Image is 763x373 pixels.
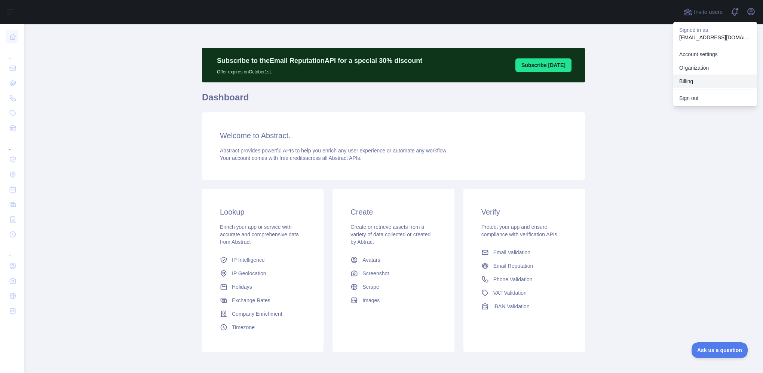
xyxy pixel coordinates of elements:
[362,283,379,291] span: Scrape
[217,253,309,267] a: IP Intelligence
[673,48,757,61] a: Account settings
[493,276,533,283] span: Phone Validation
[6,45,18,60] div: ...
[350,224,430,245] span: Create or retrieve assets from a variety of data collected or created by Abtract
[692,342,748,358] iframe: Toggle Customer Support
[347,294,439,307] a: Images
[481,224,557,237] span: Protect your app and ensure compliance with verification APIs
[220,207,306,217] h3: Lookup
[493,249,530,256] span: Email Validation
[217,321,309,334] a: Timezone
[679,26,751,34] p: Signed in as
[217,267,309,280] a: IP Geolocation
[202,91,585,109] h1: Dashboard
[350,207,436,217] h3: Create
[232,310,282,318] span: Company Enrichment
[232,324,255,331] span: Timezone
[481,207,567,217] h3: Verify
[673,75,757,88] button: Billing
[478,273,570,286] a: Phone Validation
[493,303,530,310] span: IBAN Validation
[232,256,265,264] span: IP Intelligence
[673,91,757,105] button: Sign out
[478,286,570,300] a: VAT Validation
[347,253,439,267] a: Avatars
[217,307,309,321] a: Company Enrichment
[478,259,570,273] a: Email Reputation
[694,8,723,16] span: Invite users
[232,270,266,277] span: IP Geolocation
[220,224,299,245] span: Enrich your app or service with accurate and comprehensive data from Abstract
[6,243,18,258] div: ...
[220,148,448,154] span: Abstract provides powerful APIs to help you enrich any user experience or automate any workflow.
[362,297,380,304] span: Images
[515,58,572,72] button: Subscribe [DATE]
[220,155,361,161] span: Your account comes with across all Abstract APIs.
[232,283,252,291] span: Holidays
[493,262,533,270] span: Email Reputation
[6,136,18,151] div: ...
[217,294,309,307] a: Exchange Rates
[217,280,309,294] a: Holidays
[673,61,757,75] a: Organization
[220,130,567,141] h3: Welcome to Abstract.
[347,267,439,280] a: Screenshot
[279,155,305,161] span: free credits
[362,270,389,277] span: Screenshot
[478,300,570,313] a: IBAN Validation
[217,66,422,75] p: Offer expires on October 1st.
[232,297,270,304] span: Exchange Rates
[362,256,380,264] span: Avatars
[478,246,570,259] a: Email Validation
[347,280,439,294] a: Scrape
[493,289,527,297] span: VAT Validation
[679,34,751,41] p: [EMAIL_ADDRESS][DOMAIN_NAME]
[217,55,422,66] p: Subscribe to the Email Reputation API for a special 30 % discount
[682,6,724,18] button: Invite users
